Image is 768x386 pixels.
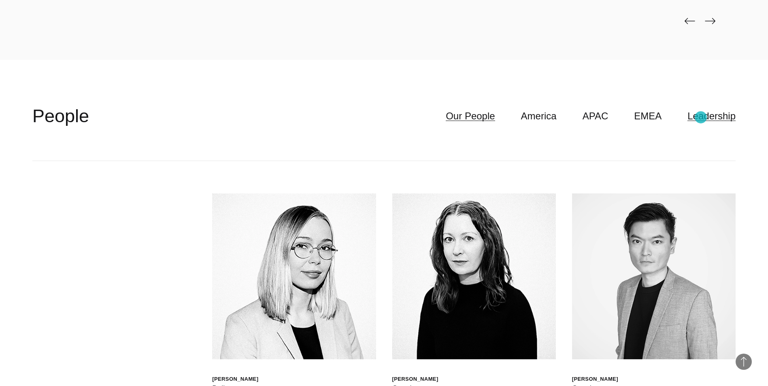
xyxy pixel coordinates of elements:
img: Walt Drkula [212,193,376,359]
div: [PERSON_NAME] [212,375,258,382]
img: page-next-black.png [705,18,715,24]
img: Daniel Ng [572,193,736,359]
a: America [521,108,557,124]
a: Our People [446,108,495,124]
img: page-back-black.png [685,18,695,24]
img: Jen Higgins [392,193,556,359]
h2: People [32,104,89,128]
button: Back to Top [736,354,752,370]
a: Leadership [687,108,736,124]
a: EMEA [634,108,662,124]
div: [PERSON_NAME] [572,375,618,382]
div: [PERSON_NAME] [392,375,438,382]
a: APAC [583,108,608,124]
